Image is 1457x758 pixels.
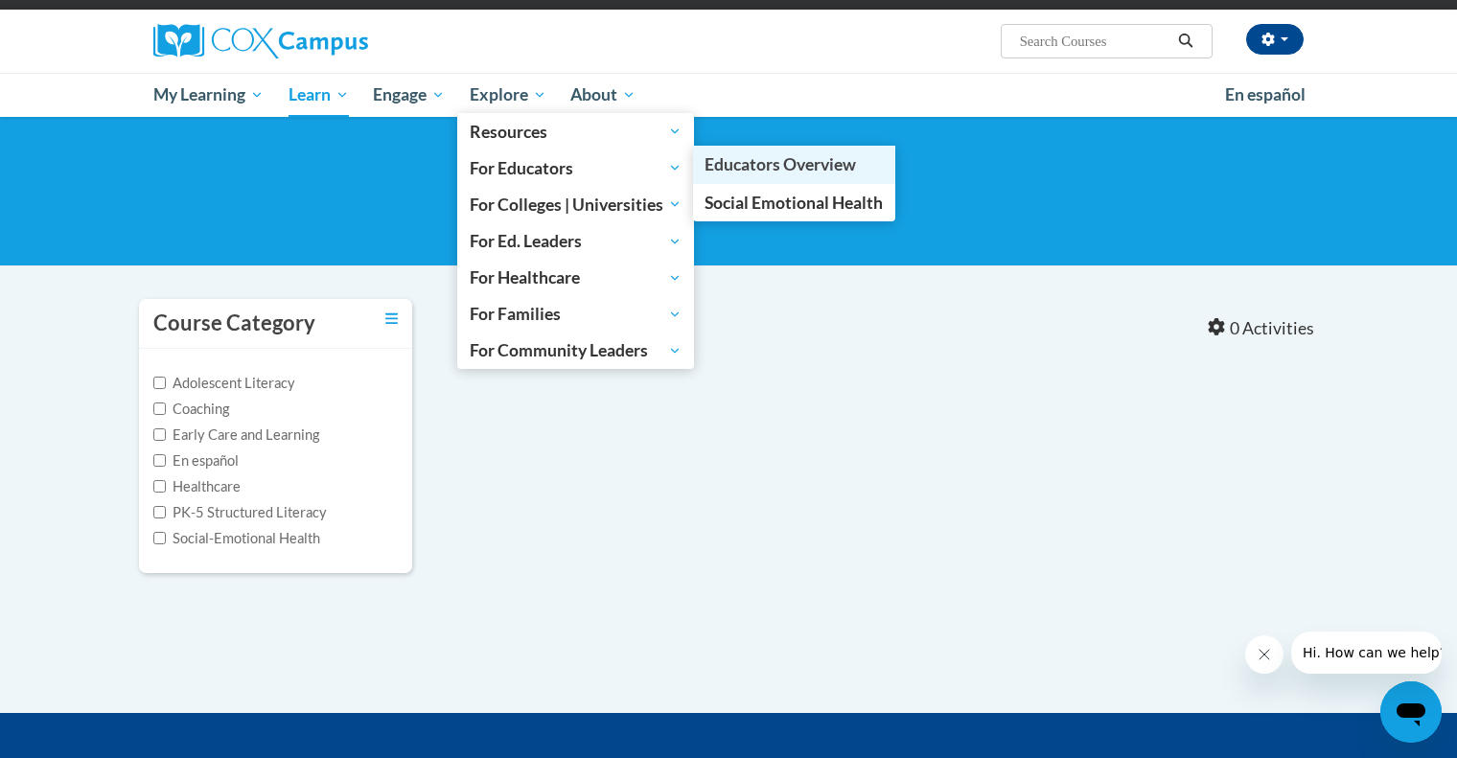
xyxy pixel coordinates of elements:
[373,83,445,106] span: Engage
[1230,318,1239,339] span: 0
[153,506,166,518] input: Checkbox for Options
[470,193,682,216] span: For Colleges | Universities
[276,73,361,117] a: Learn
[1213,75,1318,115] a: En español
[457,186,694,222] a: For Colleges | Universities
[470,83,546,106] span: Explore
[705,154,856,174] span: Educators Overview
[1225,84,1306,104] span: En español
[457,333,694,369] a: For Community Leaders
[1018,30,1171,53] input: Search Courses
[153,454,166,467] input: Checkbox for Options
[153,399,229,420] label: Coaching
[153,309,315,338] h3: Course Category
[693,184,896,221] a: Social Emotional Health
[1171,30,1200,53] button: Search
[153,450,239,471] label: En español
[457,260,694,296] a: For Healthcare
[360,73,457,117] a: Engage
[559,73,649,117] a: About
[153,502,327,523] label: PK-5 Structured Literacy
[153,425,319,446] label: Early Care and Learning
[153,402,166,415] input: Checkbox for Options
[570,83,636,106] span: About
[470,303,682,326] span: For Families
[153,480,166,493] input: Checkbox for Options
[1380,681,1442,743] iframe: Button to launch messaging window
[457,149,694,186] a: For Educators
[1291,632,1442,674] iframe: Message from company
[470,120,682,143] span: Resources
[457,73,559,117] a: Explore
[457,113,694,149] a: Resources
[470,339,682,362] span: For Community Leaders
[153,24,368,58] img: Cox Campus
[470,156,682,179] span: For Educators
[705,193,883,213] span: Social Emotional Health
[470,230,682,253] span: For Ed. Leaders
[1245,635,1284,674] iframe: Close message
[153,528,320,549] label: Social-Emotional Health
[457,223,694,260] a: For Ed. Leaders
[1242,318,1314,339] span: Activities
[470,266,682,289] span: For Healthcare
[1246,24,1304,55] button: Account Settings
[141,73,276,117] a: My Learning
[153,373,295,394] label: Adolescent Literacy
[457,296,694,333] a: For Families
[125,73,1332,117] div: Main menu
[385,309,398,330] a: Toggle collapse
[153,83,264,106] span: My Learning
[153,377,166,389] input: Checkbox for Options
[153,428,166,441] input: Checkbox for Options
[693,146,896,183] a: Educators Overview
[153,24,518,58] a: Cox Campus
[153,532,166,544] input: Checkbox for Options
[153,476,241,497] label: Healthcare
[12,13,155,29] span: Hi. How can we help?
[289,83,349,106] span: Learn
